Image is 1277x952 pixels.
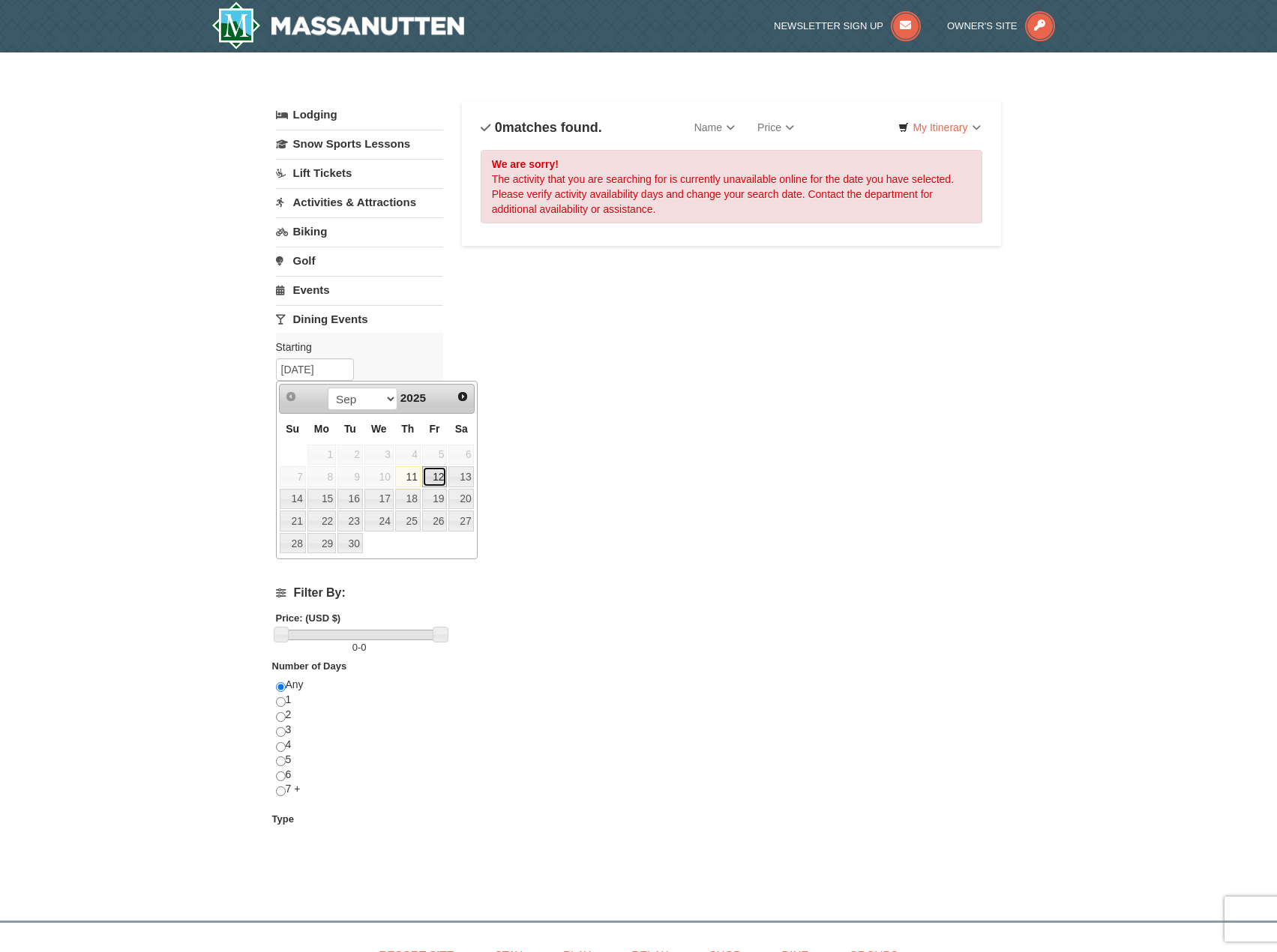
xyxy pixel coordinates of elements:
span: 10 [364,466,394,487]
span: Monday [314,423,329,435]
span: 9 [337,466,363,487]
span: 0 [361,642,366,653]
a: 24 [364,510,394,531]
a: 25 [395,510,421,531]
span: Wednesday [371,423,387,435]
label: Starting [276,340,432,355]
div: Any 1 2 3 4 5 6 7 + [276,678,443,812]
h4: matches found. [481,120,602,135]
a: Newsletter Sign Up [774,20,921,31]
a: Activities & Attractions [276,188,443,216]
a: 20 [448,489,474,510]
span: Saturday [455,423,468,435]
a: Dining Events [276,305,443,333]
strong: Price: (USD $) [276,612,341,624]
a: Prev [281,386,302,407]
span: 2 [337,445,363,466]
a: Lift Tickets [276,159,443,187]
a: Owner's Site [947,20,1055,31]
a: Next [452,386,473,407]
span: Next [457,391,469,403]
span: 3 [364,445,394,466]
a: Price [746,112,805,142]
span: Sunday [286,423,299,435]
span: 0 [495,120,502,135]
a: Massanutten Resort [211,1,465,49]
span: Owner's Site [947,20,1018,31]
a: 17 [364,489,394,510]
a: 29 [307,533,336,554]
span: Thursday [401,423,414,435]
a: 15 [307,489,336,510]
span: Friday [430,423,440,435]
a: 26 [422,510,448,531]
a: Biking [276,217,443,245]
a: 22 [307,510,336,531]
a: Name [683,112,746,142]
h4: Filter By: [276,586,443,600]
a: 12 [422,466,448,487]
a: Snow Sports Lessons [276,130,443,157]
a: 23 [337,510,363,531]
a: 19 [422,489,448,510]
span: 5 [422,445,448,466]
div: The activity that you are searching for is currently unavailable online for the date you have sel... [481,150,983,223]
span: 8 [307,466,336,487]
a: My Itinerary [889,116,990,139]
a: 27 [448,510,474,531]
span: Newsletter Sign Up [774,20,883,31]
span: 1 [307,445,336,466]
a: Golf [276,247,443,274]
a: 14 [280,489,306,510]
a: 18 [395,489,421,510]
span: 7 [280,466,306,487]
a: Lodging [276,101,443,128]
span: 4 [395,445,421,466]
a: 21 [280,510,306,531]
strong: Number of Days [272,660,347,672]
a: 11 [395,466,421,487]
label: - [276,640,443,655]
a: Events [276,276,443,304]
img: Massanutten Resort Logo [211,1,465,49]
span: 2025 [400,391,426,404]
a: 13 [448,466,474,487]
a: 16 [337,489,363,510]
span: 0 [352,642,358,653]
span: 6 [448,445,474,466]
span: Tuesday [344,423,356,435]
span: Prev [285,391,297,403]
strong: We are sorry! [492,158,559,170]
strong: Type [272,813,294,825]
a: 30 [337,533,363,554]
a: 28 [280,533,306,554]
